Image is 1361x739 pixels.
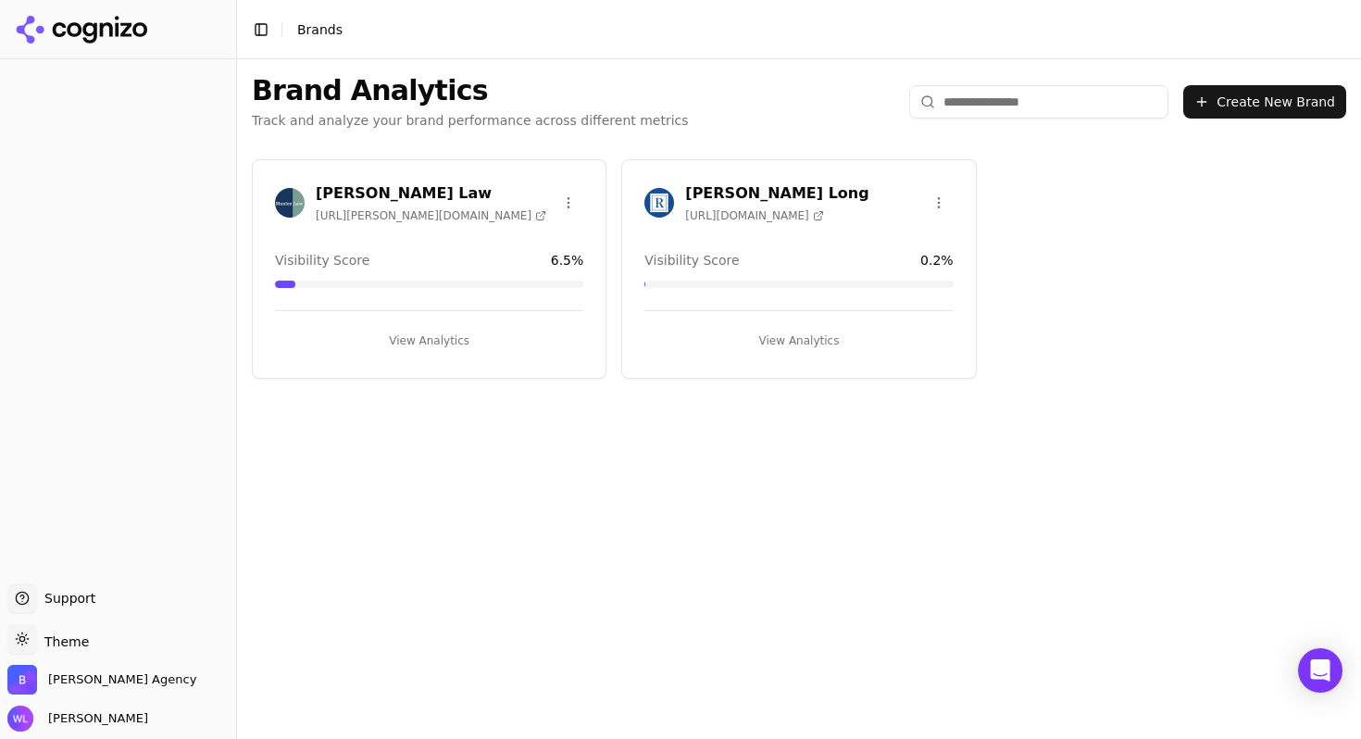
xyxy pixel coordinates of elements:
[48,671,196,688] span: Bob Agency
[644,251,739,269] span: Visibility Score
[37,589,95,607] span: Support
[920,251,954,269] span: 0.2 %
[685,208,823,223] span: [URL][DOMAIN_NAME]
[316,182,546,205] h3: [PERSON_NAME] Law
[1183,85,1346,119] button: Create New Brand
[297,20,343,39] nav: breadcrumb
[551,251,584,269] span: 6.5 %
[275,251,369,269] span: Visibility Score
[252,111,689,130] p: Track and analyze your brand performance across different metrics
[7,706,33,732] img: Wendy Lindars
[275,326,583,356] button: View Analytics
[316,208,546,223] span: [URL][PERSON_NAME][DOMAIN_NAME]
[252,74,689,107] h1: Brand Analytics
[644,188,674,218] img: Regan Zambri Long
[1298,648,1342,693] div: Open Intercom Messenger
[37,634,89,649] span: Theme
[275,188,305,218] img: Munley Law
[7,706,148,732] button: Open user button
[7,665,196,695] button: Open organization switcher
[685,182,868,205] h3: [PERSON_NAME] Long
[7,665,37,695] img: Bob Agency
[644,326,953,356] button: View Analytics
[297,22,343,37] span: Brands
[41,710,148,727] span: [PERSON_NAME]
